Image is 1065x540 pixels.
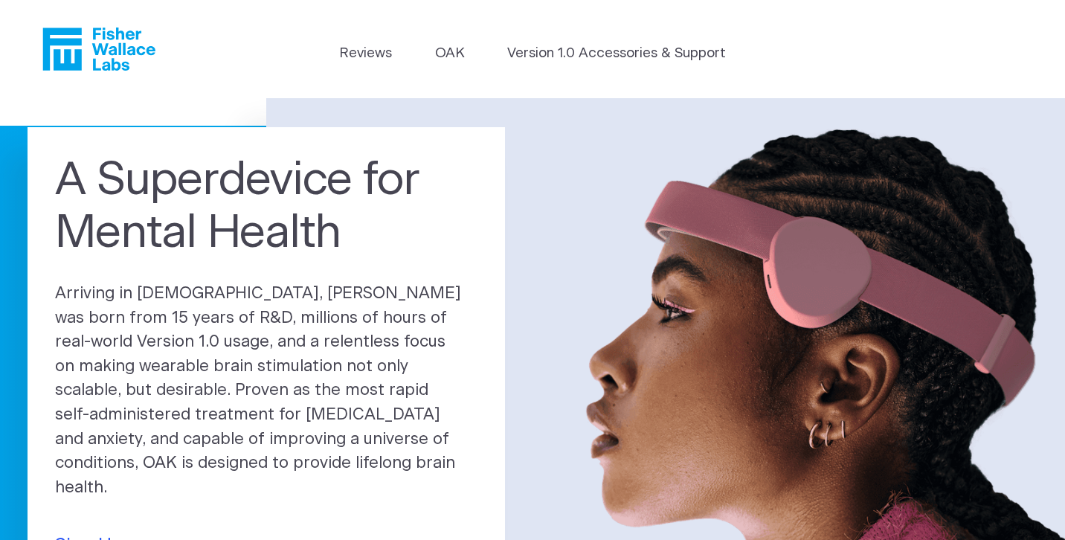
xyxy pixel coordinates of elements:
a: Version 1.0 Accessories & Support [507,43,726,64]
a: Reviews [339,43,392,64]
p: Arriving in [DEMOGRAPHIC_DATA], [PERSON_NAME] was born from 15 years of R&D, millions of hours of... [55,282,477,500]
a: OAK [435,43,465,64]
a: Fisher Wallace [42,28,155,71]
h1: A Superdevice for Mental Health [55,155,477,260]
